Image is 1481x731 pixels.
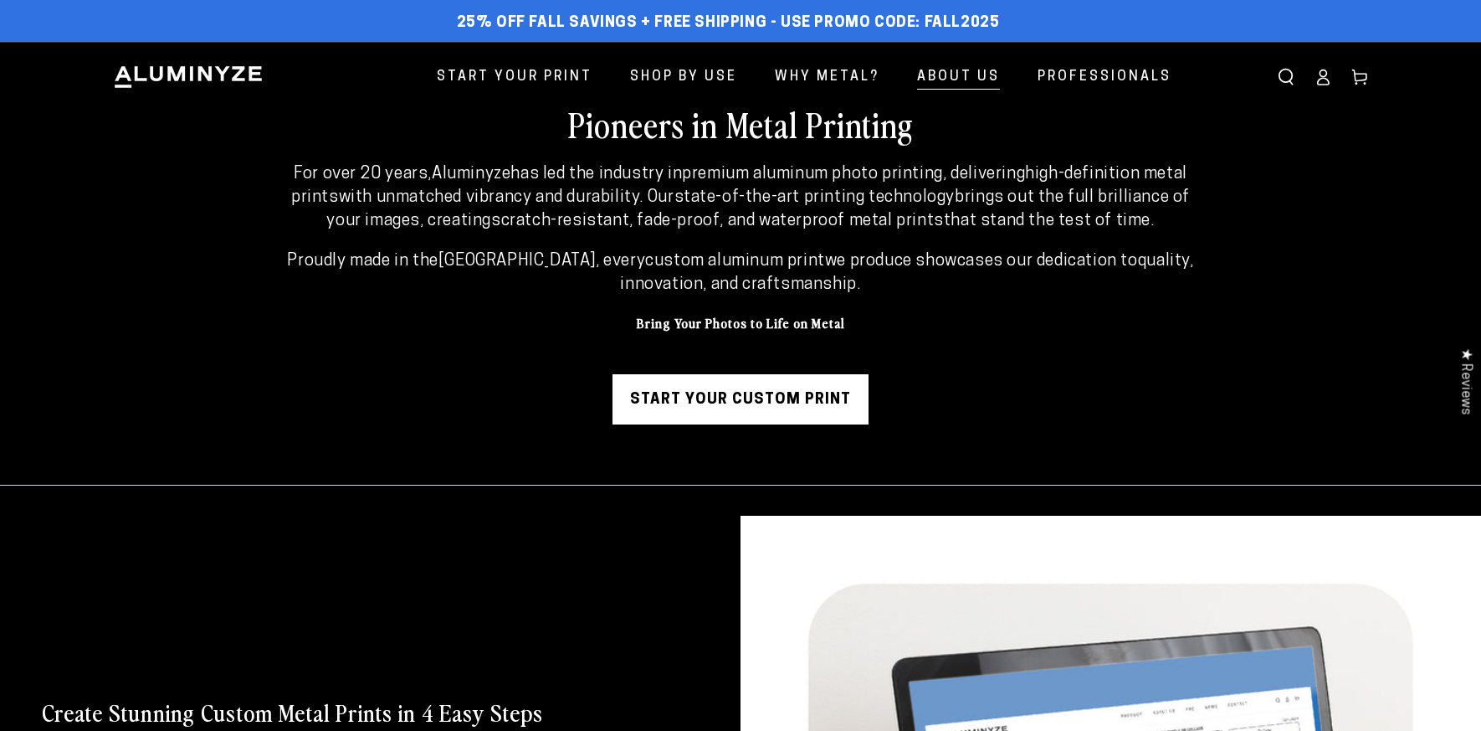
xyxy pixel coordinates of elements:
[917,65,1000,90] span: About Us
[197,102,1284,146] h2: Pioneers in Metal Printing
[457,14,1000,33] span: 25% off FALL Savings + Free Shipping - Use Promo Code: FALL2025
[424,55,605,100] a: Start Your Print
[42,697,543,727] h3: Create Stunning Custom Metal Prints in 4 Easy Steps
[1449,335,1481,428] div: Click to open Judge.me floating reviews tab
[1268,59,1304,95] summary: Search our site
[618,55,750,100] a: Shop By Use
[674,189,956,206] strong: state-of-the-art printing technology
[630,65,737,90] span: Shop By Use
[291,166,1187,206] strong: high-definition metal prints
[438,253,596,270] strong: [GEOGRAPHIC_DATA]
[491,213,944,229] strong: scratch-resistant, fade-proof, and waterproof metal prints
[637,313,845,332] strong: Bring Your Photos to Life on Metal
[682,166,943,183] strong: premium aluminum photo printing
[645,253,825,270] strong: custom aluminum print
[437,65,592,90] span: Start Your Print
[279,250,1203,296] p: Proudly made in the , every we produce showcases our dedication to .
[904,55,1012,100] a: About Us
[279,162,1203,233] p: For over 20 years, has led the industry in , delivering with unmatched vibrancy and durability. O...
[1038,65,1171,90] span: Professionals
[612,374,869,425] a: Start Your Custom Print
[762,55,892,100] a: Why Metal?
[113,64,264,90] img: Aluminyze
[1025,55,1184,100] a: Professionals
[620,253,1193,293] strong: quality, innovation, and craftsmanship
[432,166,510,183] strong: Aluminyze
[775,65,879,90] span: Why Metal?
